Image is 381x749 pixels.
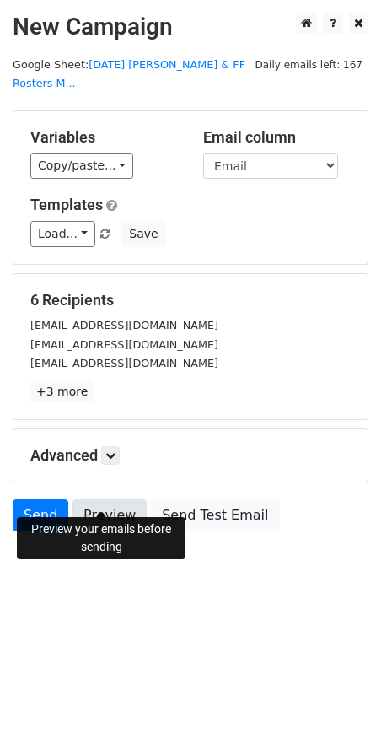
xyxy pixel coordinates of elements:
a: Send Test Email [151,499,279,531]
small: Google Sheet: [13,58,245,90]
span: Daily emails left: 167 [249,56,368,74]
iframe: Chat Widget [297,668,381,749]
a: Copy/paste... [30,153,133,179]
small: [EMAIL_ADDRESS][DOMAIN_NAME] [30,338,218,351]
a: Daily emails left: 167 [249,58,368,71]
h5: 6 Recipients [30,291,351,310]
h5: Email column [203,128,351,147]
small: [EMAIL_ADDRESS][DOMAIN_NAME] [30,357,218,369]
a: Send [13,499,68,531]
a: [DATE] [PERSON_NAME] & FF Rosters M... [13,58,245,90]
small: [EMAIL_ADDRESS][DOMAIN_NAME] [30,319,218,331]
h2: New Campaign [13,13,368,41]
h5: Variables [30,128,178,147]
div: Preview your emails before sending [17,517,185,559]
a: Load... [30,221,95,247]
button: Save [121,221,165,247]
a: +3 more [30,381,94,402]
a: Preview [72,499,147,531]
h5: Advanced [30,446,351,465]
a: Templates [30,196,103,213]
